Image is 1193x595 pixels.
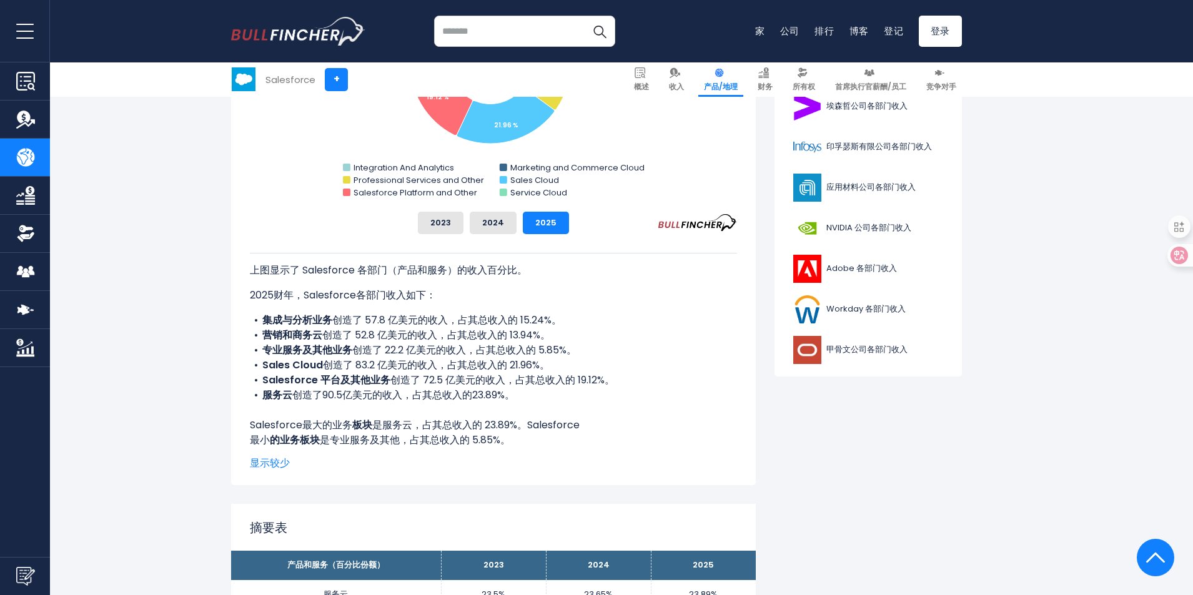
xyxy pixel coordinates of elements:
img: 所有权 [16,224,35,243]
a: 排行 [814,24,834,37]
a: + [325,68,348,91]
font: 产品和服务（百分比份额） [287,559,385,571]
tspan: 19.12 % [427,92,449,102]
a: Workday 各部门收入 [784,292,953,327]
img: INFY 徽标 [791,133,823,161]
a: 前往主页 [231,17,365,46]
font: 摘要表 [250,519,287,536]
font: Workday 各部门收入 [826,303,906,315]
font: Adobe 各部门收入 [826,262,897,274]
button: 搜索 [584,16,615,47]
font: 竞争对手 [926,81,956,92]
font: 上图显示了 Salesforce 各部门（产品和服务）的收入百分比。 [250,263,527,277]
font: 服务云 [262,388,292,402]
font: NVIDIA 公司各部门收入 [826,222,911,234]
font: 是专业服务及其他，占其总收入的 5.85%。 [320,433,510,447]
img: NVDA 徽标 [791,214,823,242]
a: 家 [755,24,765,37]
font: Sales Cloud [262,358,323,372]
text: Marketing and Commerce Cloud [510,162,645,174]
font: Salesforce 平台及其他业务 [262,373,390,387]
font: 印孚瑟斯有限公司各部门收入 [826,140,932,152]
font: 创造了 72.5 亿美元的收入，占其总收入的 19.12%。 [390,373,615,387]
a: 登录 [919,16,963,47]
font: 所有权 [793,81,815,92]
font: 集成与分析业务 [262,313,332,327]
button: 2025 [523,212,569,234]
a: 应用材料公司各部门收入 [784,170,953,205]
font: 创造了 22.2 亿美元的收入，占其总收入的 5.85%。 [352,343,577,357]
font: 产品/地理 [704,81,738,92]
font: 登录 [931,24,951,37]
img: AMAT 徽标 [791,174,823,202]
img: ORCL 徽标 [791,336,823,364]
img: WDAY 徽标 [791,295,823,323]
img: CRM徽标 [232,67,255,91]
font: 2024 [588,559,610,571]
a: 印孚瑟斯有限公司各部门收入 [784,130,953,164]
font: 财务 [758,81,773,92]
text: Sales Cloud [510,174,559,186]
font: 营销和商务云 [262,328,322,342]
a: 收入 [663,62,690,97]
font: 2024 [482,217,504,229]
a: 竞争对手 [921,62,962,97]
font: Salesforce最大的业务 [250,418,352,432]
text: Salesforce Platform and Other [354,187,477,199]
font: 板块 [352,418,372,432]
font: 创造了 57.8 亿美元的收入，占其总收入的 15.24%。 [332,313,562,327]
font: 收入 [669,81,684,92]
a: Adobe 各部门收入 [784,252,953,286]
font: 甲骨文公司各部门收入 [826,343,908,355]
font: 2025财年，Salesforce各部门收入如下： [250,288,436,302]
font: 应用材料公司各部门收入 [826,181,916,193]
font: Salesforce [265,73,315,86]
font: 创造了90.5亿美元的收入，占其总收入的23.89%。 [292,388,515,402]
font: 首席执行官薪酬/员工 [835,81,906,92]
font: 创造了 52.8 亿美元的收入，占其总收入的 13.94%。 [322,328,550,342]
a: 首席执行官薪酬/员工 [829,62,912,97]
font: 埃森哲公司各部门收入 [826,100,908,112]
font: 显示较少 [250,456,290,470]
font: 是服务云，占其总收入的 23.89%。Salesforce [372,418,580,432]
button: 2023 [418,212,463,234]
text: Service Cloud [510,187,567,199]
img: 红腹灰雀徽标 [231,17,365,46]
tspan: 21.96 % [494,120,518,130]
a: 登记 [884,24,904,37]
text: Professional Services and Other [354,174,484,186]
a: 财务 [752,62,778,97]
a: 概述 [628,62,655,97]
font: 2023 [430,217,451,229]
a: 埃森哲公司各部门收入 [784,89,953,124]
img: ACN 徽标 [791,92,823,120]
font: 2025 [535,217,557,229]
a: 甲骨文公司各部门收入 [784,333,953,367]
font: 2025 [693,559,714,571]
a: 所有权 [787,62,821,97]
font: + [334,72,340,86]
font: 概述 [634,81,649,92]
font: 专业服务及其他业务 [262,343,352,357]
a: 公司 [780,24,800,37]
button: 2024 [470,212,517,234]
text: Integration And Analytics [354,162,454,174]
a: NVIDIA 公司各部门收入 [784,211,953,245]
img: ADBE 徽标 [791,255,823,283]
font: 创造了 83.2 亿美元的收入，占其总收入的 21.96%。 [323,358,550,372]
font: 最小 [250,433,270,447]
font: 的业务板块 [270,433,320,447]
a: 产品/地理 [698,62,743,97]
font: 2023 [483,559,504,571]
a: 博客 [849,24,869,37]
